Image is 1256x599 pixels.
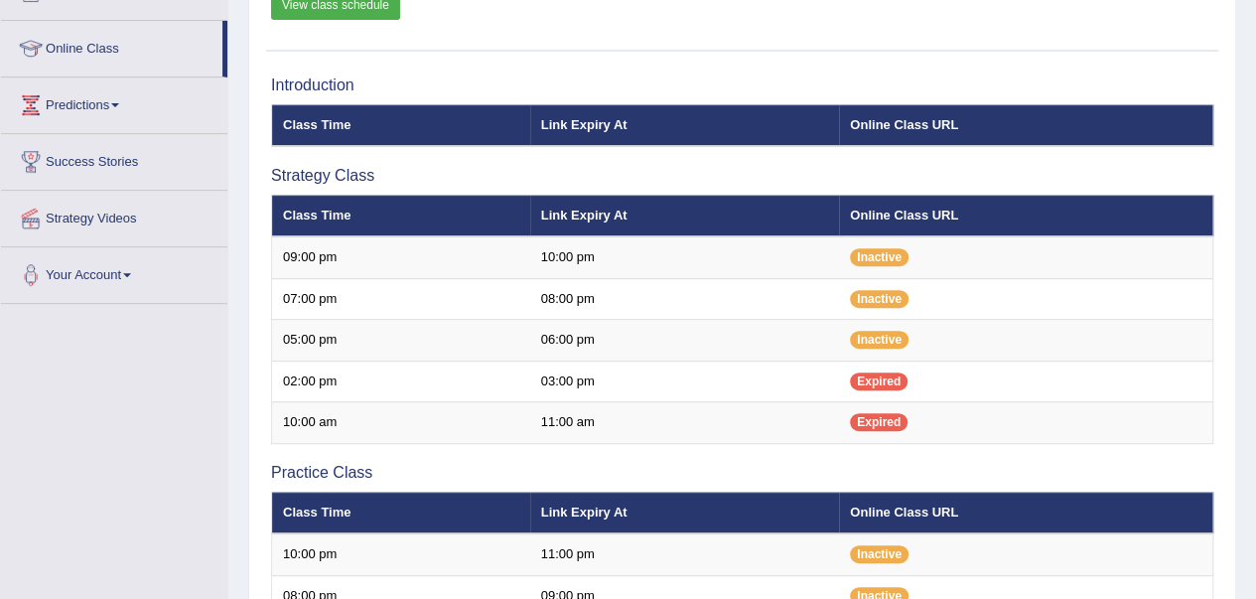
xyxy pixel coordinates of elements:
[530,320,840,362] td: 06:00 pm
[530,236,840,278] td: 10:00 pm
[850,413,907,431] span: Expired
[530,278,840,320] td: 08:00 pm
[272,402,530,444] td: 10:00 am
[1,21,222,71] a: Online Class
[850,373,907,390] span: Expired
[530,361,840,402] td: 03:00 pm
[850,248,908,266] span: Inactive
[530,195,840,236] th: Link Expiry At
[272,361,530,402] td: 02:00 pm
[530,492,840,533] th: Link Expiry At
[271,167,1213,185] h3: Strategy Class
[272,320,530,362] td: 05:00 pm
[272,533,530,575] td: 10:00 pm
[839,492,1212,533] th: Online Class URL
[1,191,227,240] a: Strategy Videos
[850,290,908,308] span: Inactive
[1,134,227,184] a: Success Stories
[272,278,530,320] td: 07:00 pm
[272,104,530,146] th: Class Time
[530,402,840,444] td: 11:00 am
[530,533,840,575] td: 11:00 pm
[1,247,227,297] a: Your Account
[272,195,530,236] th: Class Time
[1,77,227,127] a: Predictions
[272,492,530,533] th: Class Time
[272,236,530,278] td: 09:00 pm
[271,76,1213,94] h3: Introduction
[850,331,908,349] span: Inactive
[839,104,1212,146] th: Online Class URL
[530,104,840,146] th: Link Expiry At
[850,545,908,563] span: Inactive
[839,195,1212,236] th: Online Class URL
[271,464,1213,482] h3: Practice Class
